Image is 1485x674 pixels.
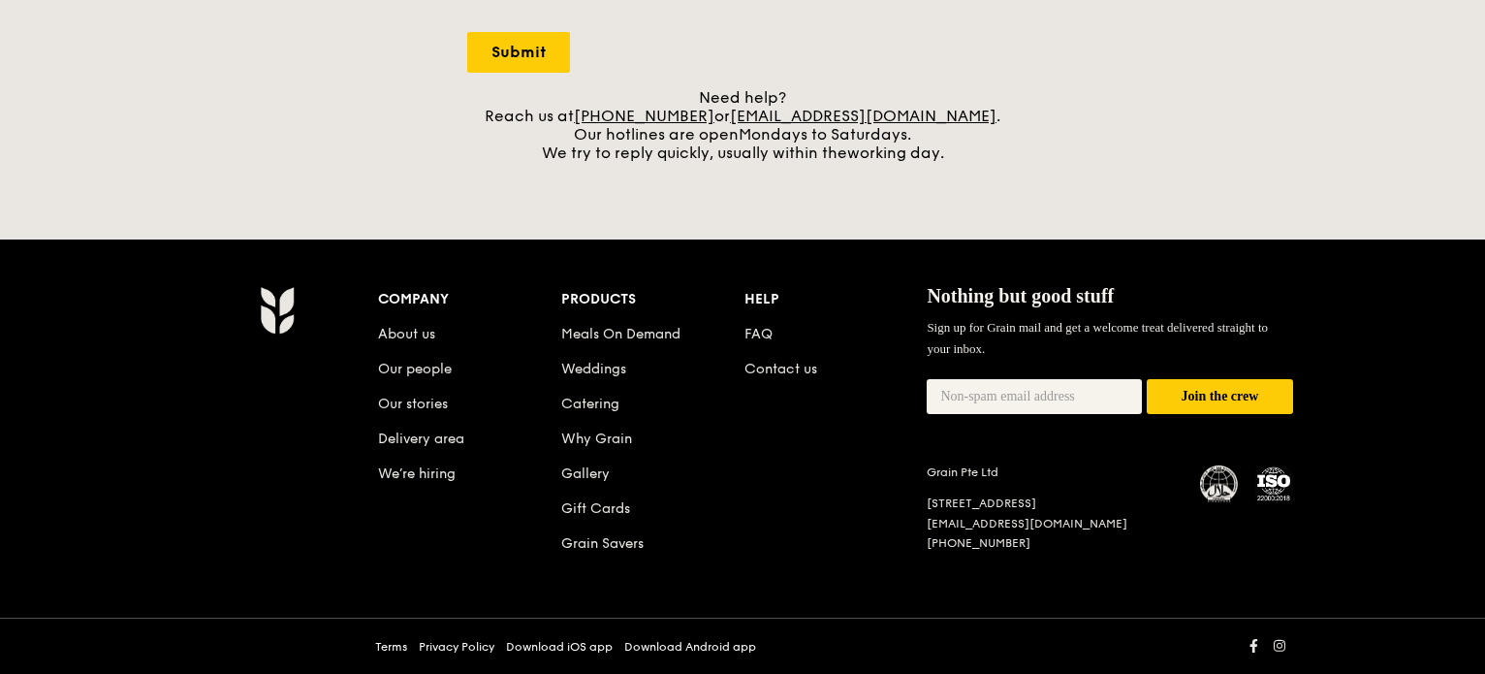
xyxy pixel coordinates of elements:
a: [EMAIL_ADDRESS][DOMAIN_NAME] [927,517,1127,530]
a: Privacy Policy [419,639,494,655]
a: [PHONE_NUMBER] [927,536,1030,550]
div: Products [561,286,744,313]
a: Catering [561,396,619,412]
input: Submit [467,32,570,73]
img: MUIS Halal Certified [1200,465,1239,504]
button: Join the crew [1147,379,1293,415]
div: [STREET_ADDRESS] [927,496,1177,512]
div: Company [378,286,561,313]
a: [PHONE_NUMBER] [574,107,714,125]
a: Download Android app [624,639,756,655]
a: Delivery area [378,431,464,447]
a: Terms [375,639,407,655]
a: Grain Savers [561,535,644,552]
a: About us [378,326,435,342]
div: Need help? Reach us at or . Our hotlines are open We try to reply quickly, usually within the [467,88,1018,162]
a: FAQ [744,326,773,342]
span: Mondays to Saturdays. [739,125,911,144]
a: Download iOS app [506,639,613,655]
img: Grain [260,286,294,335]
a: Weddings [561,361,626,377]
a: Contact us [744,361,817,377]
a: Our people [378,361,452,377]
a: Why Grain [561,431,632,447]
a: We’re hiring [378,465,456,482]
input: Non-spam email address [927,379,1142,414]
span: Sign up for Grain mail and get a welcome treat delivered straight to your inbox. [927,320,1268,356]
span: working day. [847,144,944,162]
span: Nothing but good stuff [927,285,1114,306]
a: Gift Cards [561,500,630,517]
img: ISO Certified [1254,465,1293,503]
a: [EMAIL_ADDRESS][DOMAIN_NAME] [730,107,996,125]
a: Our stories [378,396,448,412]
div: Help [744,286,928,313]
a: Meals On Demand [561,326,680,342]
div: Grain Pte Ltd [927,465,1177,480]
a: Gallery [561,465,610,482]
